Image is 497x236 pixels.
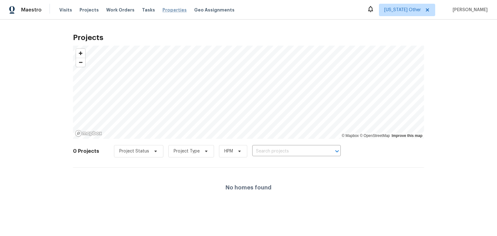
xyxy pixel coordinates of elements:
h2: Projects [73,34,424,41]
span: Maestro [21,7,42,13]
h4: No homes found [226,184,271,191]
span: Work Orders [106,7,135,13]
a: Mapbox [342,134,359,138]
span: [PERSON_NAME] [450,7,488,13]
span: Visits [59,7,72,13]
canvas: Map [73,46,424,139]
span: [US_STATE] Other [384,7,421,13]
button: Open [333,147,341,156]
input: Search projects [252,147,323,156]
a: OpenStreetMap [360,134,390,138]
span: Tasks [142,8,155,12]
span: Projects [80,7,99,13]
a: Improve this map [392,134,422,138]
span: HPM [224,148,233,154]
span: Geo Assignments [194,7,235,13]
button: Zoom out [76,58,85,67]
h2: 0 Projects [73,148,99,154]
span: Project Status [119,148,149,154]
span: Properties [162,7,187,13]
a: Mapbox homepage [75,130,102,137]
span: Project Type [174,148,200,154]
button: Zoom in [76,49,85,58]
